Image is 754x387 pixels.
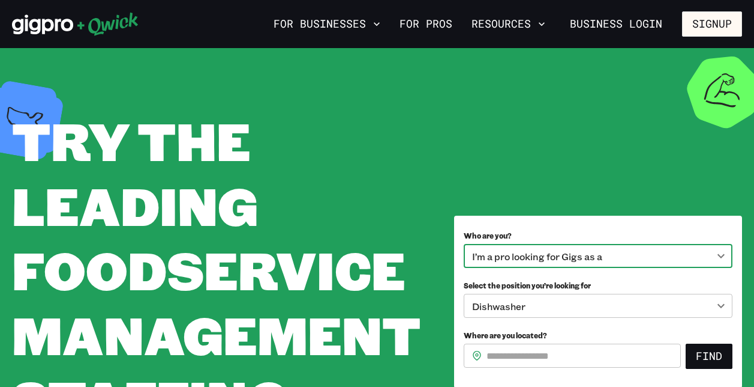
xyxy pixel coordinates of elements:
a: Business Login [560,11,672,37]
button: Find [686,344,732,369]
div: Dishwasher [464,294,732,318]
button: Signup [682,11,742,37]
button: For Businesses [269,14,385,34]
button: Resources [467,14,550,34]
span: Who are you? [464,231,512,240]
span: Select the position you’re looking for [464,281,591,290]
div: I’m a pro looking for Gigs as a [464,244,732,268]
a: For Pros [395,14,457,34]
span: Where are you located? [464,331,547,340]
